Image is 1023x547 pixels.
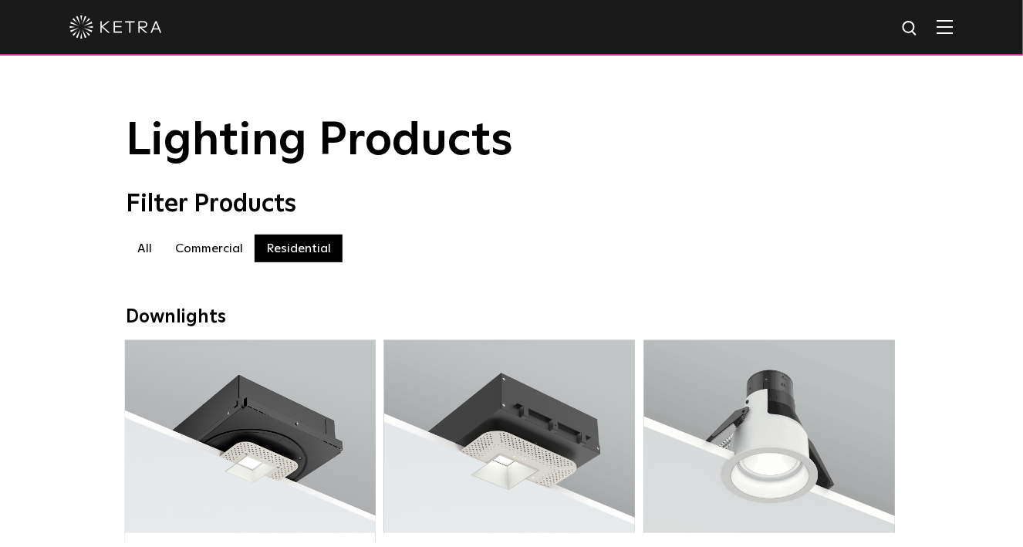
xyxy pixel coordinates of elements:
[126,235,164,262] label: All
[255,235,343,262] label: Residential
[126,118,513,164] span: Lighting Products
[126,190,897,219] div: Filter Products
[126,306,897,329] div: Downlights
[901,19,920,39] img: search icon
[69,15,162,39] img: ketra-logo-2019-white
[937,19,954,34] img: Hamburger%20Nav.svg
[164,235,255,262] label: Commercial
